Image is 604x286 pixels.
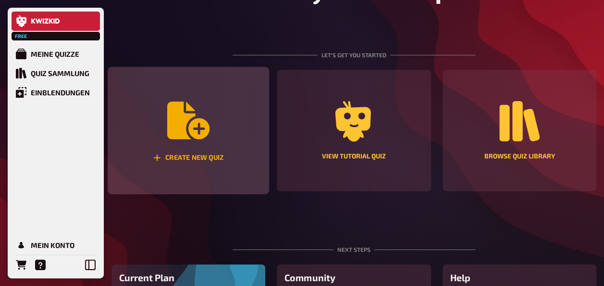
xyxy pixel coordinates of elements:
div: Next steps [233,222,475,264]
a: Quiz Sammlung [12,64,100,83]
div: Browse Quiz Library [484,153,555,160]
a: Hilfe [31,255,50,274]
div: View tutorial quiz [322,153,386,160]
div: Let's get you started [233,27,475,70]
div: Mein Konto [31,241,74,249]
a: Mein Konto [12,235,100,255]
h3: Help [450,272,589,283]
a: Bestellungen [12,255,31,274]
div: Meine Quizze [31,50,79,58]
a: Einblendungen [12,83,100,102]
span: Free [12,33,30,39]
h3: Community [284,272,423,283]
a: View tutorial quiz [277,70,431,191]
div: Quiz Sammlung [31,69,89,78]
button: Create new quiz [108,67,269,195]
a: Browse Quiz Library [443,70,596,191]
div: Einblendungen [31,88,90,97]
a: Meine Quizze [12,44,100,64]
h3: Current Plan [119,272,258,283]
div: Create new quiz [153,154,224,162]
